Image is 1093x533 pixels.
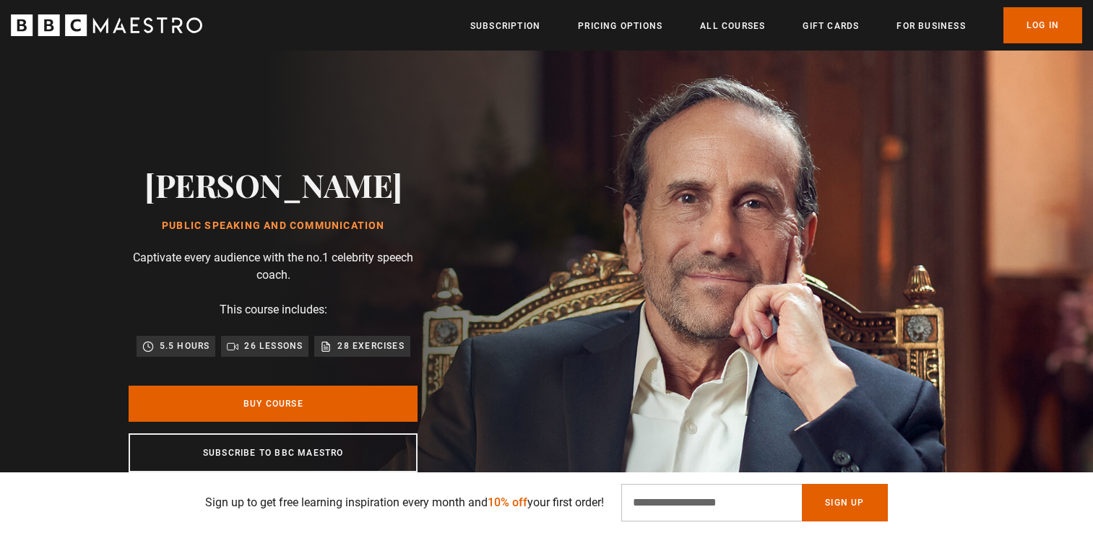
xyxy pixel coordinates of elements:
[802,484,887,521] button: Sign Up
[700,19,765,33] a: All Courses
[220,301,327,318] p: This course includes:
[144,166,402,203] h2: [PERSON_NAME]
[129,433,418,472] a: Subscribe to BBC Maestro
[129,249,418,284] p: Captivate every audience with the no.1 celebrity speech coach.
[470,19,540,33] a: Subscription
[803,19,859,33] a: Gift Cards
[144,220,402,232] h1: Public Speaking and Communication
[470,7,1082,43] nav: Primary
[11,14,202,36] svg: BBC Maestro
[897,19,965,33] a: For business
[337,339,404,353] p: 28 exercises
[205,494,604,511] p: Sign up to get free learning inspiration every month and your first order!
[1003,7,1082,43] a: Log In
[244,339,303,353] p: 26 lessons
[129,386,418,422] a: Buy Course
[578,19,662,33] a: Pricing Options
[160,339,210,353] p: 5.5 hours
[488,495,527,509] span: 10% off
